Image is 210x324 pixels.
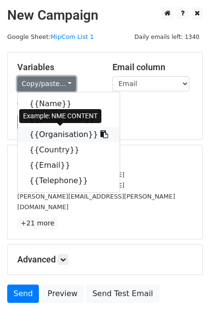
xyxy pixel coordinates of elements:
small: [EMAIL_ADDRESS][DOMAIN_NAME] [17,171,124,178]
a: Send [7,285,39,303]
span: Daily emails left: 1340 [131,32,203,42]
a: {{Organisation}} [18,127,120,142]
a: {{Name}} [18,96,120,112]
a: Send Test Email [86,285,159,303]
small: [PERSON_NAME][EMAIL_ADDRESS][PERSON_NAME][DOMAIN_NAME] [17,193,175,211]
a: {{Telephone}} [18,173,120,188]
h2: New Campaign [7,7,203,24]
a: Daily emails left: 1340 [131,33,203,40]
h5: Variables [17,62,98,73]
a: MipCom List 1 [50,33,94,40]
h5: Email column [112,62,193,73]
a: {{Country}} [18,142,120,158]
div: Example: NME CONTENT [19,109,101,123]
a: {{Email}} [18,158,120,173]
a: Preview [41,285,84,303]
a: +21 more [17,217,58,229]
a: {{Designation}} [18,112,120,127]
iframe: Chat Widget [162,278,210,324]
a: Copy/paste... [17,76,76,91]
small: [EMAIL_ADDRESS][DOMAIN_NAME] [17,182,124,189]
h5: Advanced [17,254,193,265]
small: Google Sheet: [7,33,94,40]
